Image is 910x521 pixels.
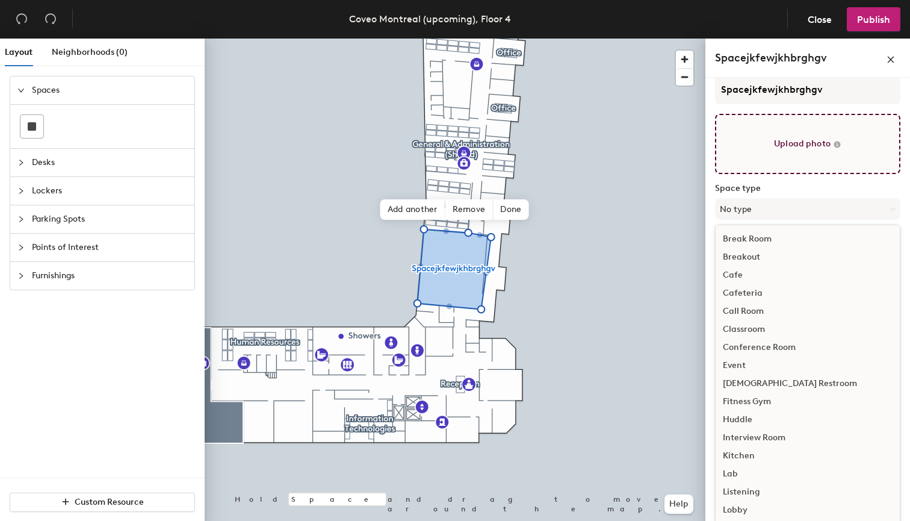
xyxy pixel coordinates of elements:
[10,7,34,31] button: Undo (⌘ + Z)
[75,497,144,507] span: Custom Resource
[32,149,187,176] span: Desks
[716,393,900,411] div: Fitness Gym
[716,447,900,465] div: Kitchen
[716,465,900,483] div: Lab
[716,338,900,357] div: Conference Room
[716,429,900,447] div: Interview Room
[715,198,900,220] button: No type
[380,199,445,220] span: Add another
[716,320,900,338] div: Classroom
[32,234,187,261] span: Points of Interest
[17,272,25,279] span: collapsed
[808,14,832,25] span: Close
[17,244,25,251] span: collapsed
[10,493,195,512] button: Custom Resource
[52,47,128,57] span: Neighborhoods (0)
[5,47,32,57] span: Layout
[716,230,900,248] div: Break Room
[32,262,187,290] span: Furnishings
[715,184,900,193] label: Space type
[17,187,25,195] span: collapsed
[349,11,511,27] div: Coveo Montreal (upcoming), Floor 4
[16,13,28,25] span: undo
[664,494,693,514] button: Help
[32,76,187,104] span: Spaces
[797,7,842,31] button: Close
[32,205,187,233] span: Parking Spots
[847,7,900,31] button: Publish
[716,375,900,393] div: [DEMOGRAPHIC_DATA] Restroom
[716,411,900,429] div: Huddle
[715,50,827,66] h4: Spacejkfewjkhbrghgv
[32,177,187,205] span: Lockers
[716,266,900,284] div: Cafe
[17,159,25,166] span: collapsed
[716,248,900,266] div: Breakout
[857,14,890,25] span: Publish
[493,199,528,220] span: Done
[39,7,63,31] button: Redo (⌘ + ⇧ + Z)
[715,114,900,174] button: Upload photo
[716,501,900,519] div: Lobby
[716,357,900,375] div: Event
[445,199,494,220] span: Remove
[716,284,900,302] div: Cafeteria
[17,87,25,94] span: expanded
[887,55,895,64] span: close
[716,302,900,320] div: Call Room
[716,483,900,501] div: Listening
[17,216,25,223] span: collapsed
